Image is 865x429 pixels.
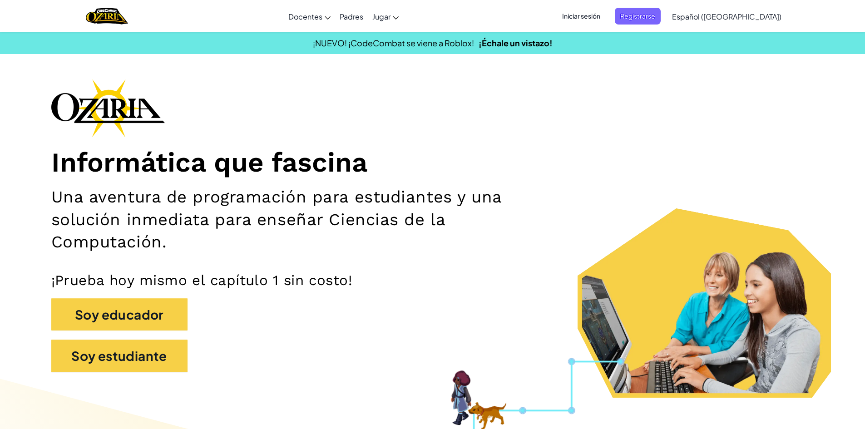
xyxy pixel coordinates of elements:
[372,12,390,21] span: Jugar
[51,146,814,179] h1: Informática que fascina
[51,298,188,331] button: Soy educador
[672,12,781,21] span: Español ([GEOGRAPHIC_DATA])
[51,271,814,289] p: ¡Prueba hoy mismo el capítulo 1 sin costo!
[284,4,335,29] a: Docentes
[557,8,606,25] button: Iniciar sesión
[51,340,188,372] button: Soy estudiante
[86,7,128,25] img: Home
[86,7,128,25] a: Ozaria by CodeCombat logo
[51,79,165,137] img: Ozaria branding logo
[335,4,368,29] a: Padres
[479,38,553,48] a: ¡Échale un vistazo!
[667,4,786,29] a: Español ([GEOGRAPHIC_DATA])
[288,12,322,21] span: Docentes
[51,186,563,253] h2: Una aventura de programación para estudiantes y una solución inmediata para enseñar Ciencias de l...
[313,38,474,48] span: ¡NUEVO! ¡CodeCombat se viene a Roblox!
[615,8,661,25] button: Registrarse
[368,4,403,29] a: Jugar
